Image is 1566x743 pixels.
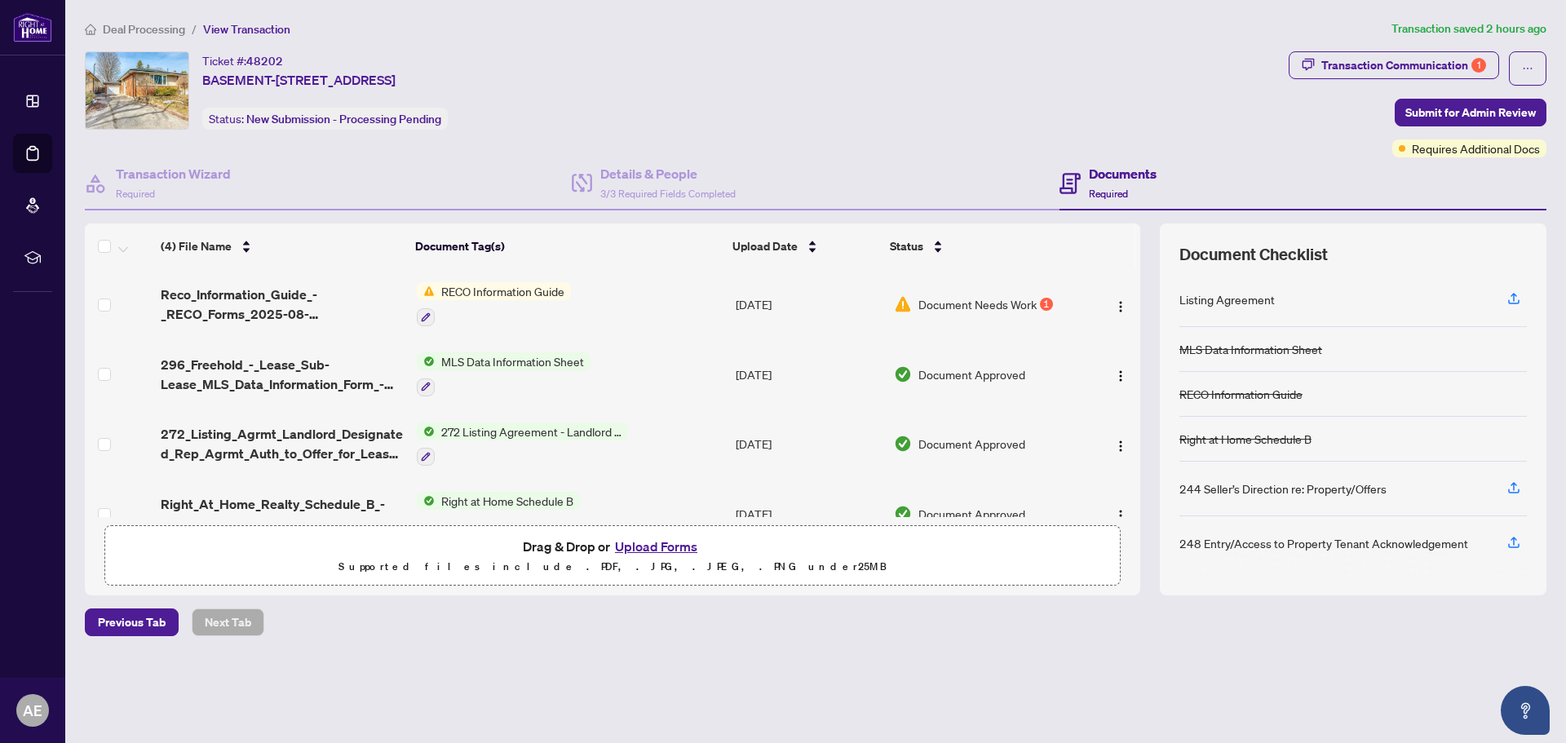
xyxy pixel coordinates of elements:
[1179,480,1387,498] div: 244 Seller’s Direction re: Property/Offers
[417,282,571,326] button: Status IconRECO Information Guide
[203,22,290,37] span: View Transaction
[1179,385,1303,403] div: RECO Information Guide
[918,435,1025,453] span: Document Approved
[732,237,798,255] span: Upload Date
[85,24,96,35] span: home
[246,54,283,69] span: 48202
[894,295,912,313] img: Document Status
[192,20,197,38] li: /
[1114,300,1127,313] img: Logo
[729,339,887,409] td: [DATE]
[161,355,403,394] span: 296_Freehold_-_Lease_Sub-Lease_MLS_Data_Information_Form_-_PropTx-OREA_2025-08-09_01_17_59.pdf
[1179,340,1322,358] div: MLS Data Information Sheet
[435,352,591,370] span: MLS Data Information Sheet
[417,492,435,510] img: Status Icon
[246,112,441,126] span: New Submission - Processing Pending
[610,536,702,557] button: Upload Forms
[1108,291,1134,317] button: Logo
[1501,686,1550,735] button: Open asap
[105,526,1120,586] span: Drag & Drop orUpload FormsSupported files include .PDF, .JPG, .JPEG, .PNG under25MB
[1089,188,1128,200] span: Required
[890,237,923,255] span: Status
[1179,534,1468,552] div: 248 Entry/Access to Property Tenant Acknowledgement
[417,492,580,536] button: Status IconRight at Home Schedule B
[417,352,435,370] img: Status Icon
[202,51,283,70] div: Ticket #:
[435,282,571,300] span: RECO Information Guide
[1040,298,1053,311] div: 1
[98,609,166,635] span: Previous Tab
[1114,369,1127,383] img: Logo
[918,295,1037,313] span: Document Needs Work
[202,70,396,90] span: BASEMENT-[STREET_ADDRESS]
[1405,100,1536,126] span: Submit for Admin Review
[1179,430,1312,448] div: Right at Home Schedule B
[1391,20,1546,38] article: Transaction saved 2 hours ago
[1089,164,1157,184] h4: Documents
[161,285,403,324] span: Reco_Information_Guide_-_RECO_Forms_2025-08-09_01_15_14.pdf
[192,608,264,636] button: Next Tab
[729,409,887,480] td: [DATE]
[202,108,448,130] div: Status:
[161,494,403,533] span: Right_At_Home_Realty_Schedule_B_-_Agreement_to_Lease_-_Residential_4pdf_2025-08-09_01_18_30.pdf
[85,608,179,636] button: Previous Tab
[154,223,409,269] th: (4) File Name
[116,164,231,184] h4: Transaction Wizard
[894,505,912,523] img: Document Status
[103,22,185,37] span: Deal Processing
[1108,361,1134,387] button: Logo
[23,699,42,722] span: AE
[1471,58,1486,73] div: 1
[1108,431,1134,457] button: Logo
[1412,139,1540,157] span: Requires Additional Docs
[1321,52,1486,78] div: Transaction Communication
[726,223,883,269] th: Upload Date
[435,422,628,440] span: 272 Listing Agreement - Landlord Designated Representation Agreement Authority to Offer for Lease
[1522,63,1533,74] span: ellipsis
[13,12,52,42] img: logo
[161,424,403,463] span: 272_Listing_Agrmt_Landlord_Designated_Rep_Agrmt_Auth_to_Offer_for_Lease_-_PropTx-OREA_2025-08-09_...
[417,422,435,440] img: Status Icon
[409,223,727,269] th: Document Tag(s)
[1179,243,1328,266] span: Document Checklist
[1395,99,1546,126] button: Submit for Admin Review
[1114,440,1127,453] img: Logo
[417,422,628,467] button: Status Icon272 Listing Agreement - Landlord Designated Representation Agreement Authority to Offe...
[1179,290,1275,308] div: Listing Agreement
[417,282,435,300] img: Status Icon
[1114,509,1127,522] img: Logo
[417,352,591,396] button: Status IconMLS Data Information Sheet
[523,536,702,557] span: Drag & Drop or
[1108,501,1134,527] button: Logo
[918,505,1025,523] span: Document Approved
[883,223,1080,269] th: Status
[600,164,736,184] h4: Details & People
[729,479,887,549] td: [DATE]
[894,365,912,383] img: Document Status
[729,269,887,339] td: [DATE]
[435,492,580,510] span: Right at Home Schedule B
[894,435,912,453] img: Document Status
[161,237,232,255] span: (4) File Name
[115,557,1110,577] p: Supported files include .PDF, .JPG, .JPEG, .PNG under 25 MB
[86,52,188,129] img: IMG-W12334864_1.jpg
[1289,51,1499,79] button: Transaction Communication1
[918,365,1025,383] span: Document Approved
[116,188,155,200] span: Required
[600,188,736,200] span: 3/3 Required Fields Completed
